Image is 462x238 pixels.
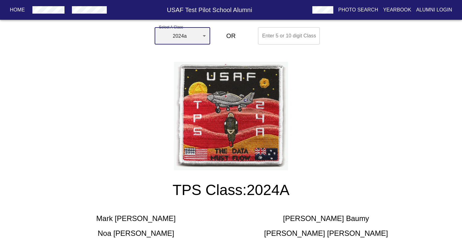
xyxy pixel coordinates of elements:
[338,6,378,14] p: Photo Search
[155,27,210,45] div: 2024a
[383,6,411,14] p: Yearbook
[174,62,288,170] img: 2024a
[109,5,310,15] h6: USAF Test Pilot School Alumni
[381,4,414,15] button: Yearbook
[96,214,176,223] h5: Mark [PERSON_NAME]
[10,6,25,14] p: Home
[41,181,421,199] h3: TPS Class: 2024A
[283,214,369,223] h5: [PERSON_NAME] Baumy
[414,4,455,15] button: Alumni Login
[336,4,381,15] button: Photo Search
[226,31,235,41] h6: OR
[416,6,452,14] p: Alumni Login
[7,4,27,15] button: Home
